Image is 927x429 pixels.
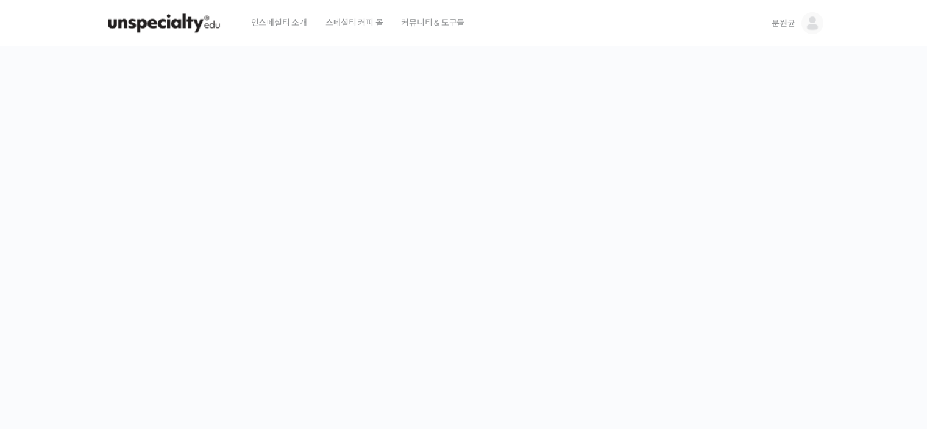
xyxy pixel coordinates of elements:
[772,18,795,29] span: 문원균
[12,187,915,248] p: [PERSON_NAME]을 다하는 당신을 위해, 최고와 함께 만든 커피 클래스
[12,254,915,271] p: 시간과 장소에 구애받지 않고, 검증된 커리큘럼으로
